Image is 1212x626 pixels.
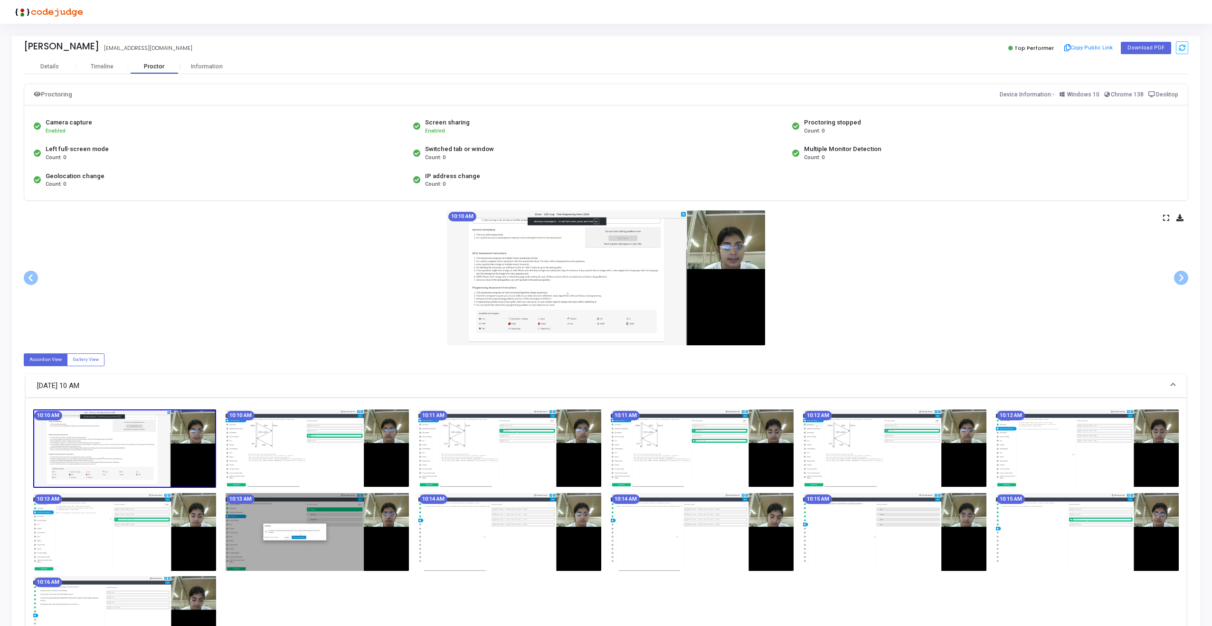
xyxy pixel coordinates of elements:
[804,127,824,135] span: Count: 0
[803,493,986,571] img: screenshot-1754973920103.jpeg
[226,409,408,487] img: screenshot-1754973650088.jpeg
[46,171,104,181] div: Geolocation change
[804,154,824,162] span: Count: 0
[419,411,447,420] mat-chip: 10:11 AM
[1061,41,1116,55] button: Copy Public Link
[34,578,62,587] mat-chip: 10:16 AM
[26,374,1186,398] mat-expansion-panel-header: [DATE] 10 AM
[1000,89,1179,100] div: Device Information:-
[996,409,1179,487] img: screenshot-1754973770089.jpeg
[611,493,794,571] img: screenshot-1754973890046.jpeg
[611,409,794,487] img: screenshot-1754973710108.jpeg
[46,180,66,189] span: Count: 0
[425,118,470,127] div: Screen sharing
[24,353,67,366] label: Accordion View
[804,118,861,127] div: Proctoring stopped
[612,411,640,420] mat-chip: 10:11 AM
[227,411,255,420] mat-chip: 10:10 AM
[180,63,233,70] div: Information
[997,494,1025,504] mat-chip: 10:15 AM
[425,144,494,154] div: Switched tab or window
[804,494,832,504] mat-chip: 10:15 AM
[226,493,408,571] img: screenshot-1754973830059.jpeg
[227,494,255,504] mat-chip: 10:13 AM
[1067,91,1099,98] span: Windows 10
[91,63,114,70] div: Timeline
[46,154,66,162] span: Count: 0
[448,212,476,221] mat-chip: 10:10 AM
[418,493,601,571] img: screenshot-1754973860080.jpeg
[46,118,92,127] div: Camera capture
[34,89,72,100] div: Proctoring
[612,494,640,504] mat-chip: 10:14 AM
[33,409,216,488] img: screenshot-1754973620078.jpeg
[67,353,104,366] label: Gallery View
[34,494,62,504] mat-chip: 10:13 AM
[46,144,109,154] div: Left full-screen mode
[804,144,881,154] div: Multiple Monitor Detection
[425,154,445,162] span: Count: 0
[37,380,1164,391] mat-panel-title: [DATE] 10 AM
[104,44,192,52] div: [EMAIL_ADDRESS][DOMAIN_NAME]
[24,41,99,52] div: [PERSON_NAME]
[425,180,445,189] span: Count: 0
[1111,91,1144,98] span: Chrome 138
[419,494,447,504] mat-chip: 10:14 AM
[12,2,83,21] img: logo
[34,411,62,420] mat-chip: 10:10 AM
[804,411,832,420] mat-chip: 10:12 AM
[1156,91,1178,98] span: Desktop
[425,128,445,134] span: Enabled
[1121,42,1171,54] button: Download PDF
[1014,44,1054,52] span: Top Performer
[40,63,59,70] div: Details
[418,409,601,487] img: screenshot-1754973680007.jpeg
[425,171,480,181] div: IP address change
[447,210,765,345] img: screenshot-1754973620078.jpeg
[46,128,66,134] span: Enabled
[997,411,1025,420] mat-chip: 10:12 AM
[803,409,986,487] img: screenshot-1754973740058.jpeg
[996,493,1179,571] img: screenshot-1754973950088.jpeg
[33,493,216,571] img: screenshot-1754973800092.jpeg
[128,63,180,70] div: Proctor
